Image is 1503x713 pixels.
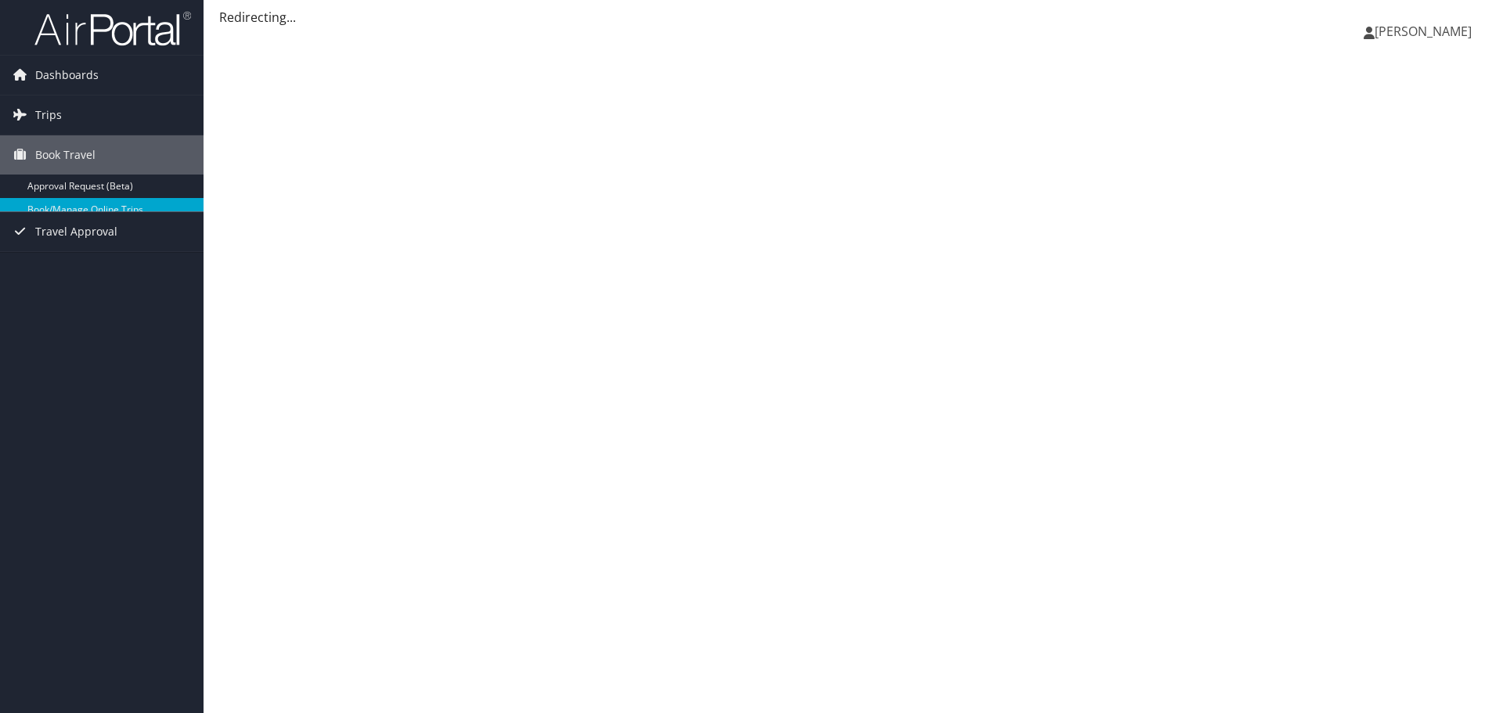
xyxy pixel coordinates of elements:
[35,95,62,135] span: Trips
[35,135,96,175] span: Book Travel
[34,10,191,47] img: airportal-logo.png
[1375,23,1472,40] span: [PERSON_NAME]
[1364,8,1487,55] a: [PERSON_NAME]
[35,56,99,95] span: Dashboards
[35,212,117,251] span: Travel Approval
[219,8,1487,27] div: Redirecting...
